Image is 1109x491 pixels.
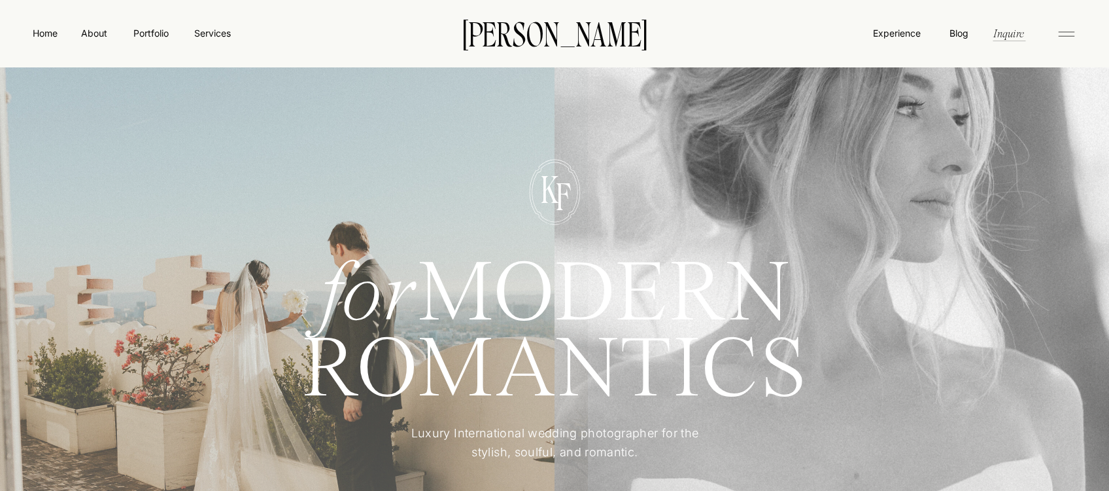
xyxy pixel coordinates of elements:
p: K [532,171,568,204]
a: [PERSON_NAME] [442,19,667,46]
a: Inquire [992,26,1025,41]
a: Portfolio [128,26,174,40]
a: Experience [872,26,922,40]
a: Home [30,26,60,40]
p: F [545,178,581,211]
a: About [79,26,109,39]
h1: MODERN [254,259,855,321]
a: Services [193,26,231,40]
i: for [320,254,418,340]
a: Blog [946,26,971,39]
p: Luxury International wedding photographer for the stylish, soulful, and romantic. [392,424,718,463]
h1: ROMANTICS [254,335,855,406]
